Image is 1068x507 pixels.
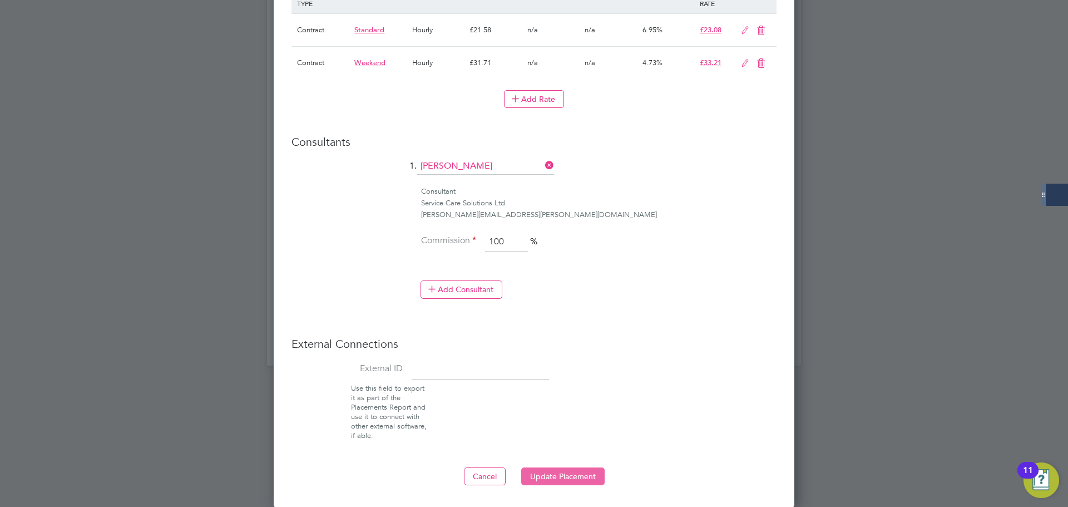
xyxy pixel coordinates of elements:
[351,383,427,440] span: Use this field to export it as part of the Placements Report and use it to connect with other ext...
[467,47,524,79] div: £31.71
[291,135,777,149] h3: Consultants
[700,25,721,35] span: £23.08
[354,58,385,67] span: Weekend
[294,47,352,79] div: Contract
[521,467,605,485] button: Update Placement
[291,337,777,351] h3: External Connections
[464,467,506,485] button: Cancel
[585,25,595,35] span: n/a
[527,25,538,35] span: n/a
[467,14,524,46] div: £21.58
[530,236,537,247] span: %
[291,158,777,186] li: 1.
[409,47,467,79] div: Hourly
[421,235,476,247] label: Commission
[294,14,352,46] div: Contract
[421,280,502,298] button: Add Consultant
[1023,470,1033,485] div: 11
[354,25,384,35] span: Standard
[504,90,564,108] button: Add Rate
[417,158,554,175] input: Search for...
[1023,462,1059,498] button: Open Resource Center, 11 new notifications
[585,58,595,67] span: n/a
[642,25,662,35] span: 6.95%
[642,58,662,67] span: 4.73%
[409,14,467,46] div: Hourly
[527,58,538,67] span: n/a
[421,209,777,221] div: [PERSON_NAME][EMAIL_ADDRESS][PERSON_NAME][DOMAIN_NAME]
[291,363,403,375] label: External ID
[700,58,721,67] span: £33.21
[421,198,777,209] div: Service Care Solutions Ltd
[421,186,777,198] div: Consultant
